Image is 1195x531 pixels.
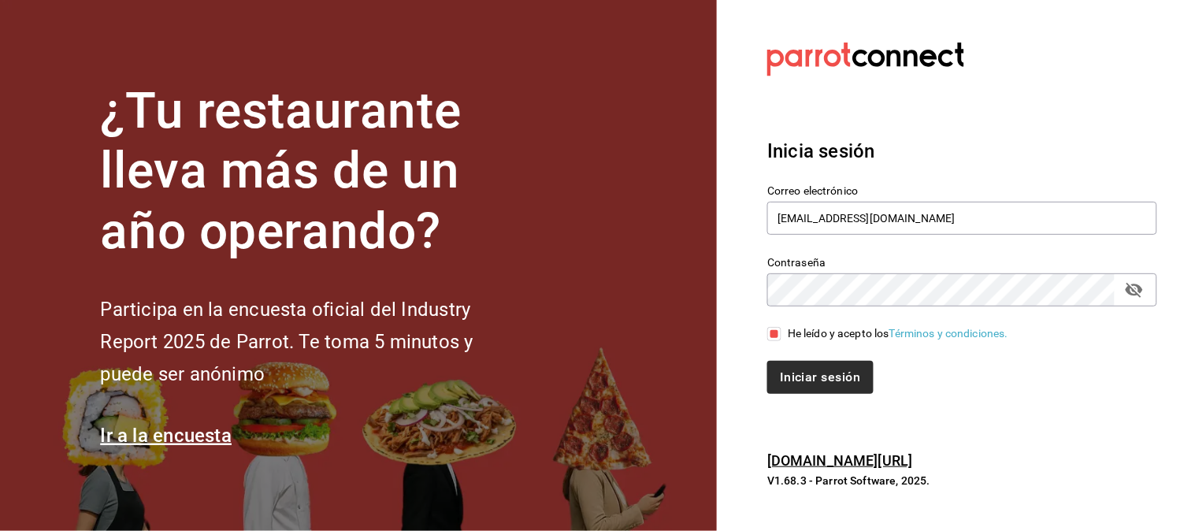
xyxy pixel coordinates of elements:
[767,473,1157,488] p: V1.68.3 - Parrot Software, 2025.
[100,425,232,447] a: Ir a la encuesta
[767,361,873,394] button: Iniciar sesión
[767,202,1157,235] input: Ingresa tu correo electrónico
[1121,277,1148,303] button: passwordField
[767,185,1157,196] label: Correo electrónico
[788,325,1008,342] div: He leído y acepto los
[767,452,912,469] a: [DOMAIN_NAME][URL]
[100,294,525,390] h2: Participa en la encuesta oficial del Industry Report 2025 de Parrot. Te toma 5 minutos y puede se...
[100,81,525,262] h1: ¿Tu restaurante lleva más de un año operando?
[767,257,1157,268] label: Contraseña
[889,327,1008,340] a: Términos y condiciones.
[767,137,1157,165] h3: Inicia sesión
